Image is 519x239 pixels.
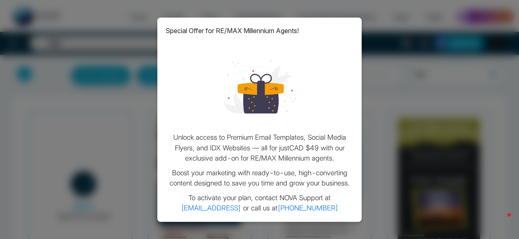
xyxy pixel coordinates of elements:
iframe: Intercom live chat [491,211,511,231]
p: Special Offer for RE/MAX Millennium Agents! [166,26,299,36]
img: loading [224,50,295,122]
a: [PHONE_NUMBER] [277,204,338,212]
a: [EMAIL_ADDRESS] [181,204,241,212]
p: Unlock access to Premium Email Templates, Social Media Flyers, and IDX Websites — all for just CA... [166,132,353,164]
p: To activate your plan, contact NOVA Support at or call us at [166,193,353,214]
p: Boost your marketing with ready-to-use, high-converting content designed to save you time and gro... [166,168,353,189]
